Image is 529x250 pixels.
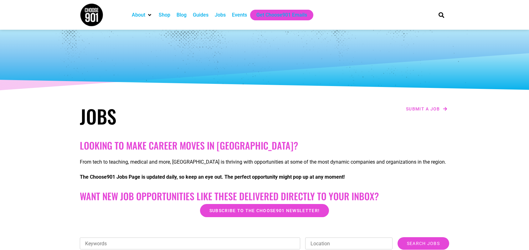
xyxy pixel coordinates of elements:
input: Location [305,237,393,249]
input: Search Jobs [398,237,449,250]
a: Submit a job [404,105,449,113]
a: Jobs [215,11,226,19]
input: Keywords [80,237,300,249]
a: Subscribe to the Choose901 newsletter! [200,204,329,217]
h2: Looking to make career moves in [GEOGRAPHIC_DATA]? [80,140,449,151]
nav: Main nav [129,10,428,20]
a: Get Choose901 Emails [256,11,307,19]
a: About [132,11,145,19]
strong: The Choose901 Jobs Page is updated daily, so keep an eye out. The perfect opportunity might pop u... [80,174,345,180]
span: Submit a job [406,107,440,111]
a: Shop [159,11,170,19]
div: About [129,10,156,20]
h2: Want New Job Opportunities like these Delivered Directly to your Inbox? [80,191,449,202]
div: Search [436,10,447,20]
p: From tech to teaching, medical and more, [GEOGRAPHIC_DATA] is thriving with opportunities at some... [80,158,449,166]
a: Events [232,11,247,19]
a: Guides [193,11,208,19]
h1: Jobs [80,105,261,127]
span: Subscribe to the Choose901 newsletter! [209,208,320,213]
a: Blog [177,11,187,19]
